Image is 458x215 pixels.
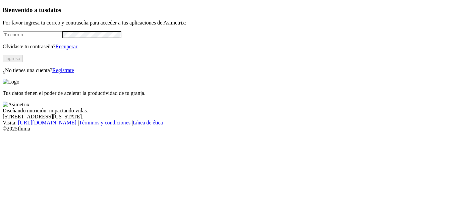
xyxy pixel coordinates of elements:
div: Diseñando nutrición, impactando vidas. [3,108,455,114]
img: Logo [3,79,19,85]
p: Olvidaste tu contraseña? [3,44,455,50]
a: Regístrate [52,67,74,73]
div: [STREET_ADDRESS][US_STATE]. [3,114,455,120]
a: Línea de ética [133,120,163,125]
input: Tu correo [3,31,62,38]
div: © 2025 Iluma [3,126,455,132]
a: Términos y condiciones [79,120,130,125]
button: Ingresa [3,55,23,62]
img: Asimetrix [3,102,30,108]
p: Tus datos tienen el poder de acelerar la productividad de tu granja. [3,90,455,96]
a: Recuperar [55,44,77,49]
a: [URL][DOMAIN_NAME] [18,120,76,125]
p: ¿No tienes una cuenta? [3,67,455,73]
span: datos [47,6,61,13]
div: Visita : | | [3,120,455,126]
p: Por favor ingresa tu correo y contraseña para acceder a tus aplicaciones de Asimetrix: [3,20,455,26]
h3: Bienvenido a tus [3,6,455,14]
